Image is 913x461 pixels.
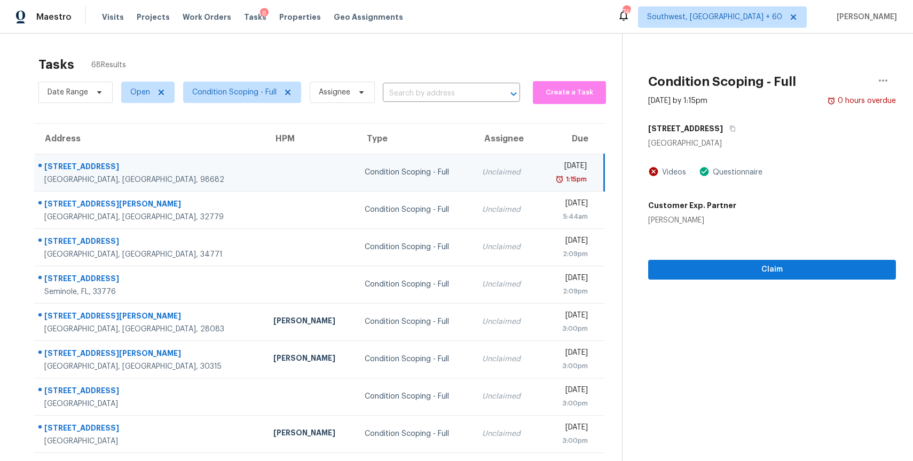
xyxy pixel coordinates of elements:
[319,87,350,98] span: Assignee
[44,249,256,260] div: [GEOGRAPHIC_DATA], [GEOGRAPHIC_DATA], 34771
[647,12,782,22] span: Southwest, [GEOGRAPHIC_DATA] + 60
[334,12,403,22] span: Geo Assignments
[827,96,836,106] img: Overdue Alarm Icon
[44,324,256,335] div: [GEOGRAPHIC_DATA], [GEOGRAPHIC_DATA], 28083
[365,279,465,290] div: Condition Scoping - Full
[260,8,269,19] div: 6
[265,124,356,154] th: HPM
[533,81,606,104] button: Create a Task
[538,124,604,154] th: Due
[546,249,587,259] div: 2:09pm
[657,263,887,276] span: Claim
[273,353,348,366] div: [PERSON_NAME]
[365,391,465,402] div: Condition Scoping - Full
[183,12,231,22] span: Work Orders
[648,260,896,280] button: Claim
[648,166,659,177] img: Artifact Not Present Icon
[648,215,736,226] div: [PERSON_NAME]
[546,435,587,446] div: 3:00pm
[482,316,529,327] div: Unclaimed
[482,242,529,252] div: Unclaimed
[482,354,529,364] div: Unclaimed
[482,279,529,290] div: Unclaimed
[648,123,723,134] h5: [STREET_ADDRESS]
[546,235,587,249] div: [DATE]
[44,174,256,185] div: [GEOGRAPHIC_DATA], [GEOGRAPHIC_DATA], 98682
[44,311,256,324] div: [STREET_ADDRESS][PERSON_NAME]
[34,124,265,154] th: Address
[648,138,896,149] div: [GEOGRAPHIC_DATA]
[130,87,150,98] span: Open
[546,286,587,297] div: 2:09pm
[91,60,126,70] span: 68 Results
[365,167,465,178] div: Condition Scoping - Full
[102,12,124,22] span: Visits
[482,391,529,402] div: Unclaimed
[546,323,587,334] div: 3:00pm
[546,161,587,174] div: [DATE]
[506,86,521,101] button: Open
[44,436,256,447] div: [GEOGRAPHIC_DATA]
[564,174,587,185] div: 1:15pm
[365,354,465,364] div: Condition Scoping - Full
[836,96,896,106] div: 0 hours overdue
[546,198,587,211] div: [DATE]
[273,315,348,329] div: [PERSON_NAME]
[546,422,587,435] div: [DATE]
[546,273,587,286] div: [DATE]
[36,12,72,22] span: Maestro
[48,87,88,98] span: Date Range
[623,6,630,17] div: 740
[365,316,465,327] div: Condition Scoping - Full
[546,385,587,398] div: [DATE]
[723,119,737,138] button: Copy Address
[383,85,490,102] input: Search by address
[538,86,601,99] span: Create a Task
[44,385,256,399] div: [STREET_ADDRESS]
[244,13,266,21] span: Tasks
[44,161,256,174] div: [STREET_ADDRESS]
[555,174,564,185] img: Overdue Alarm Icon
[44,273,256,287] div: [STREET_ADDRESS]
[38,59,74,70] h2: Tasks
[44,236,256,249] div: [STREET_ADDRESS]
[356,124,474,154] th: Type
[137,12,170,22] span: Projects
[546,398,587,409] div: 3:00pm
[546,347,587,361] div: [DATE]
[44,399,256,409] div: [GEOGRAPHIC_DATA]
[699,166,710,177] img: Artifact Present Icon
[648,96,707,106] div: [DATE] by 1:15pm
[192,87,277,98] span: Condition Scoping - Full
[44,198,256,212] div: [STREET_ADDRESS][PERSON_NAME]
[546,310,587,323] div: [DATE]
[710,167,762,178] div: Questionnaire
[648,200,736,211] h5: Customer Exp. Partner
[44,423,256,436] div: [STREET_ADDRESS]
[365,428,465,439] div: Condition Scoping - Full
[546,211,587,222] div: 5:44am
[546,361,587,371] div: 3:00pm
[273,427,348,441] div: [PERSON_NAME]
[482,204,529,215] div: Unclaimed
[44,348,256,361] div: [STREET_ADDRESS][PERSON_NAME]
[279,12,321,22] span: Properties
[474,124,538,154] th: Assignee
[482,167,529,178] div: Unclaimed
[44,361,256,372] div: [GEOGRAPHIC_DATA], [GEOGRAPHIC_DATA], 30315
[832,12,897,22] span: [PERSON_NAME]
[365,242,465,252] div: Condition Scoping - Full
[659,167,686,178] div: Videos
[365,204,465,215] div: Condition Scoping - Full
[44,212,256,222] div: [GEOGRAPHIC_DATA], [GEOGRAPHIC_DATA], 32779
[44,287,256,297] div: Seminole, FL, 33776
[482,428,529,439] div: Unclaimed
[648,76,796,87] h2: Condition Scoping - Full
